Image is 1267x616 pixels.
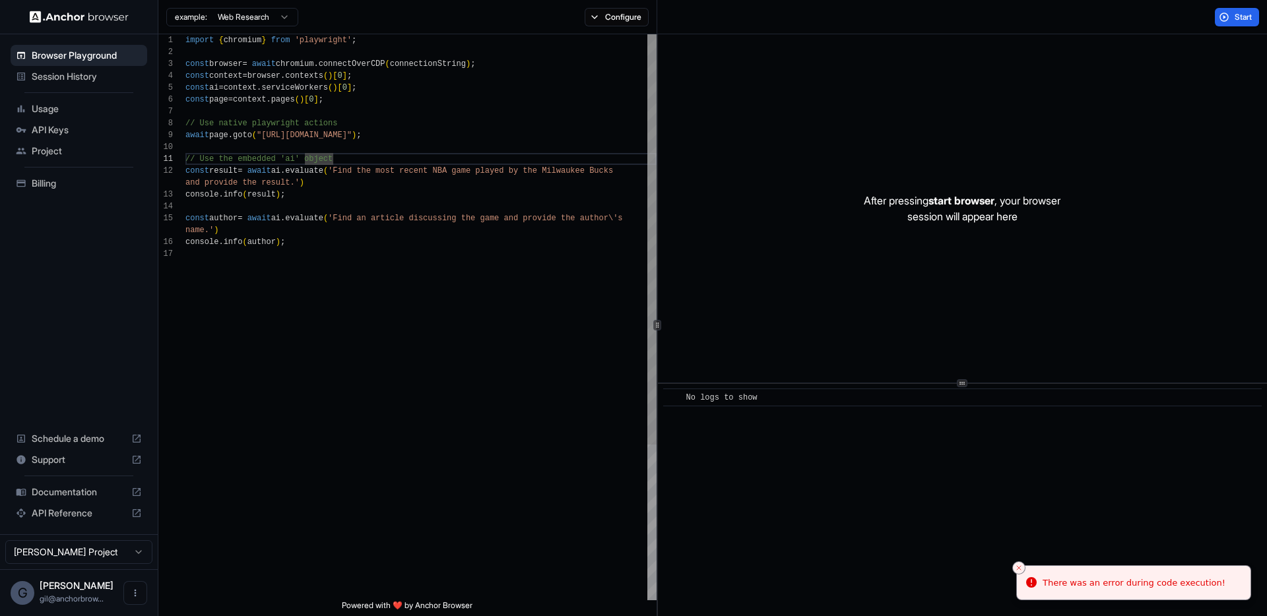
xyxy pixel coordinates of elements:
button: Close toast [1012,561,1025,574]
span: ; [471,59,475,69]
span: [ [304,95,309,104]
span: author [247,237,276,247]
div: Support [11,449,147,470]
div: 2 [158,46,173,58]
div: Usage [11,98,147,119]
span: info [224,237,243,247]
span: ai [271,166,280,175]
span: console [185,190,218,199]
span: author [209,214,238,223]
span: ; [280,190,285,199]
span: ) [276,237,280,247]
span: chromium [224,36,262,45]
div: 11 [158,153,173,165]
span: page [209,131,228,140]
span: import [185,36,214,45]
span: // Use the embedded 'ai' object [185,154,333,164]
div: 9 [158,129,173,141]
div: 1 [158,34,173,46]
span: 'playwright' [295,36,352,45]
span: Browser Playground [32,49,142,62]
span: Documentation [32,485,126,499]
span: = [218,83,223,92]
span: goto [233,131,252,140]
span: serviceWorkers [261,83,328,92]
img: Anchor Logo [30,11,129,23]
div: 17 [158,248,173,260]
span: start browser [928,194,994,207]
span: browser [247,71,280,80]
span: contexts [285,71,323,80]
div: Documentation [11,481,147,503]
span: ] [342,71,347,80]
span: ( [323,166,328,175]
span: ] [313,95,318,104]
span: 'Find the most recent NBA game played by the Milwa [328,166,566,175]
span: name.' [185,226,214,235]
span: [ [337,83,342,92]
span: . [280,166,285,175]
span: ; [319,95,323,104]
span: ) [276,190,280,199]
div: 14 [158,200,173,212]
span: const [185,59,209,69]
span: . [218,190,223,199]
span: const [185,166,209,175]
span: browser [209,59,242,69]
span: ) [214,226,218,235]
span: await [185,131,209,140]
div: Browser Playground [11,45,147,66]
div: 10 [158,141,173,153]
span: ; [352,83,356,92]
div: 5 [158,82,173,94]
span: info [224,190,243,199]
span: console [185,237,218,247]
span: evaluate [285,214,323,223]
span: = [228,95,233,104]
div: API Reference [11,503,147,524]
button: Start [1215,8,1259,26]
span: } [261,36,266,45]
div: 8 [158,117,173,129]
span: Gil Dankner [40,580,114,591]
span: const [185,83,209,92]
span: result [247,190,276,199]
span: ( [385,59,390,69]
span: result [209,166,238,175]
span: 0 [309,95,313,104]
div: There was an error during code execution! [1043,576,1225,590]
div: Schedule a demo [11,428,147,449]
span: Usage [32,102,142,115]
div: 6 [158,94,173,106]
span: Schedule a demo [32,432,126,445]
span: context [233,95,266,104]
div: 15 [158,212,173,224]
span: example: [175,12,207,22]
span: const [185,71,209,80]
span: await [252,59,276,69]
span: No logs to show [686,393,758,402]
div: G [11,581,34,605]
span: Project [32,144,142,158]
span: . [218,237,223,247]
span: ai [271,214,280,223]
div: 3 [158,58,173,70]
span: from [271,36,290,45]
span: = [238,214,242,223]
div: 16 [158,236,173,248]
span: ; [356,131,361,140]
span: ( [242,190,247,199]
span: ; [352,36,356,45]
span: Powered with ❤️ by Anchor Browser [342,600,472,616]
span: const [185,214,209,223]
span: . [280,214,285,223]
span: ai [209,83,218,92]
span: ; [280,237,285,247]
span: { [218,36,223,45]
span: Support [32,453,126,466]
span: // Use native playwright actions [185,119,337,128]
span: ) [300,95,304,104]
span: and provide the result.' [185,178,300,187]
span: ) [352,131,356,140]
span: API Keys [32,123,142,137]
